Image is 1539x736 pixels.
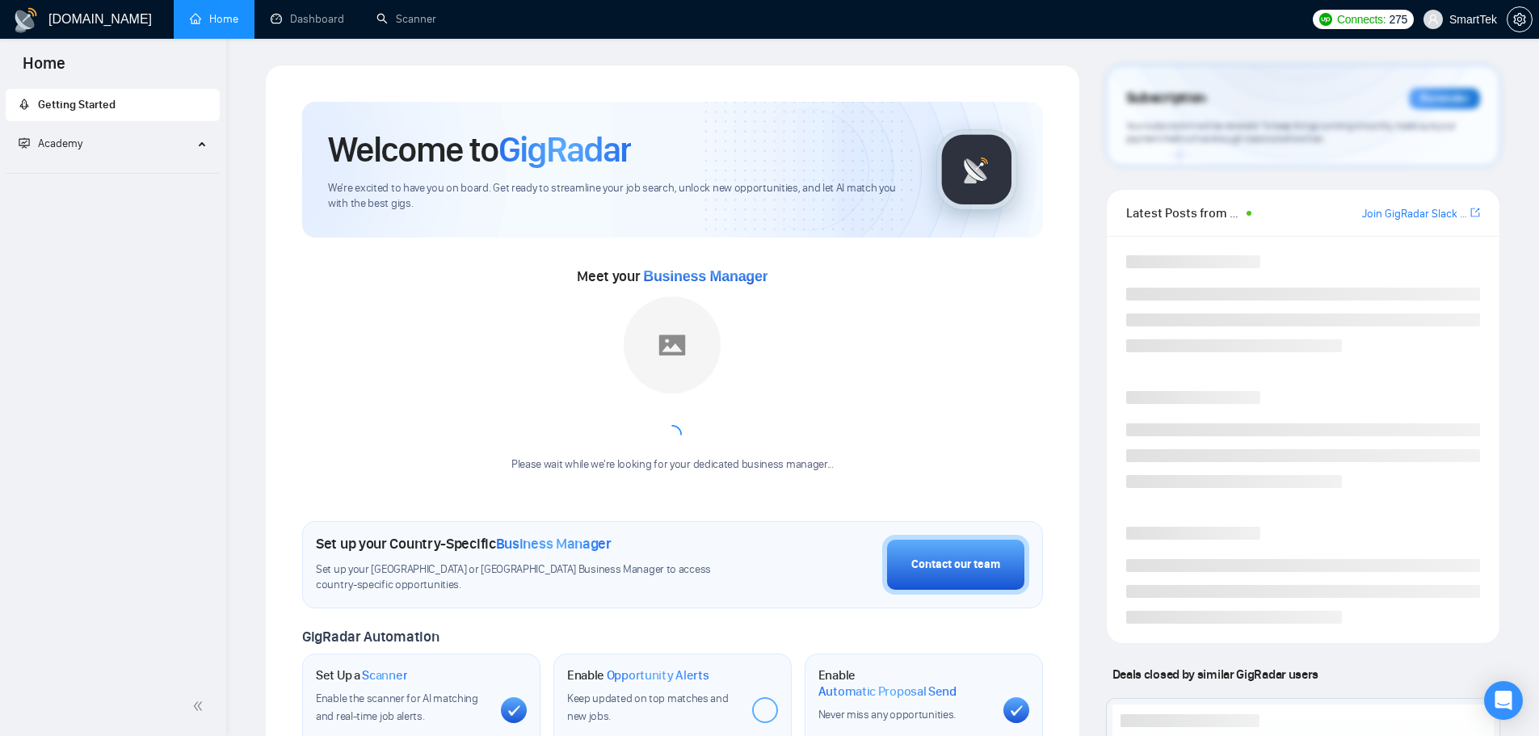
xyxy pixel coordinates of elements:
span: rocket [19,99,30,110]
div: Open Intercom Messenger [1484,681,1523,720]
span: Set up your [GEOGRAPHIC_DATA] or [GEOGRAPHIC_DATA] Business Manager to access country-specific op... [316,562,744,593]
div: Please wait while we're looking for your dedicated business manager... [502,457,843,473]
span: Home [10,52,78,86]
img: gigradar-logo.png [936,129,1017,210]
span: Opportunity Alerts [607,667,709,683]
span: Scanner [362,667,407,683]
span: Academy [19,137,82,150]
span: user [1428,14,1439,25]
a: homeHome [190,12,238,26]
span: Connects: [1337,11,1386,28]
span: Meet your [577,267,767,285]
li: Academy Homepage [6,166,220,177]
span: GigRadar [498,128,631,171]
span: Automatic Proposal Send [818,683,957,700]
span: Business Manager [643,268,767,284]
span: Academy [38,137,82,150]
li: Getting Started [6,89,220,121]
span: export [1470,206,1480,219]
a: export [1470,205,1480,221]
div: Contact our team [911,556,1000,574]
h1: Enable [818,667,990,699]
span: Enable the scanner for AI matching and real-time job alerts. [316,692,478,723]
span: Your subscription will be renewed. To keep things running smoothly, make sure your payment method... [1126,120,1456,145]
span: 275 [1389,11,1407,28]
span: We're excited to have you on board. Get ready to streamline your job search, unlock new opportuni... [328,181,910,212]
button: setting [1507,6,1533,32]
h1: Enable [567,667,709,683]
button: Contact our team [882,535,1029,595]
a: searchScanner [376,12,436,26]
span: double-left [192,698,208,714]
img: logo [13,7,39,33]
span: Never miss any opportunities. [818,708,956,721]
a: Join GigRadar Slack Community [1362,205,1467,223]
img: placeholder.png [624,297,721,393]
span: fund-projection-screen [19,137,30,149]
span: GigRadar Automation [302,628,439,646]
h1: Set Up a [316,667,407,683]
span: Deals closed by similar GigRadar users [1106,660,1325,688]
span: Getting Started [38,98,116,111]
a: setting [1507,13,1533,26]
img: upwork-logo.png [1319,13,1332,26]
a: dashboardDashboard [271,12,344,26]
span: loading [659,423,685,448]
span: Keep updated on top matches and new jobs. [567,692,729,723]
span: Business Manager [496,535,612,553]
span: Subscription [1126,85,1206,112]
span: Latest Posts from the GigRadar Community [1126,203,1242,223]
span: setting [1507,13,1532,26]
h1: Set up your Country-Specific [316,535,612,553]
div: Reminder [1409,88,1480,109]
h1: Welcome to [328,128,631,171]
